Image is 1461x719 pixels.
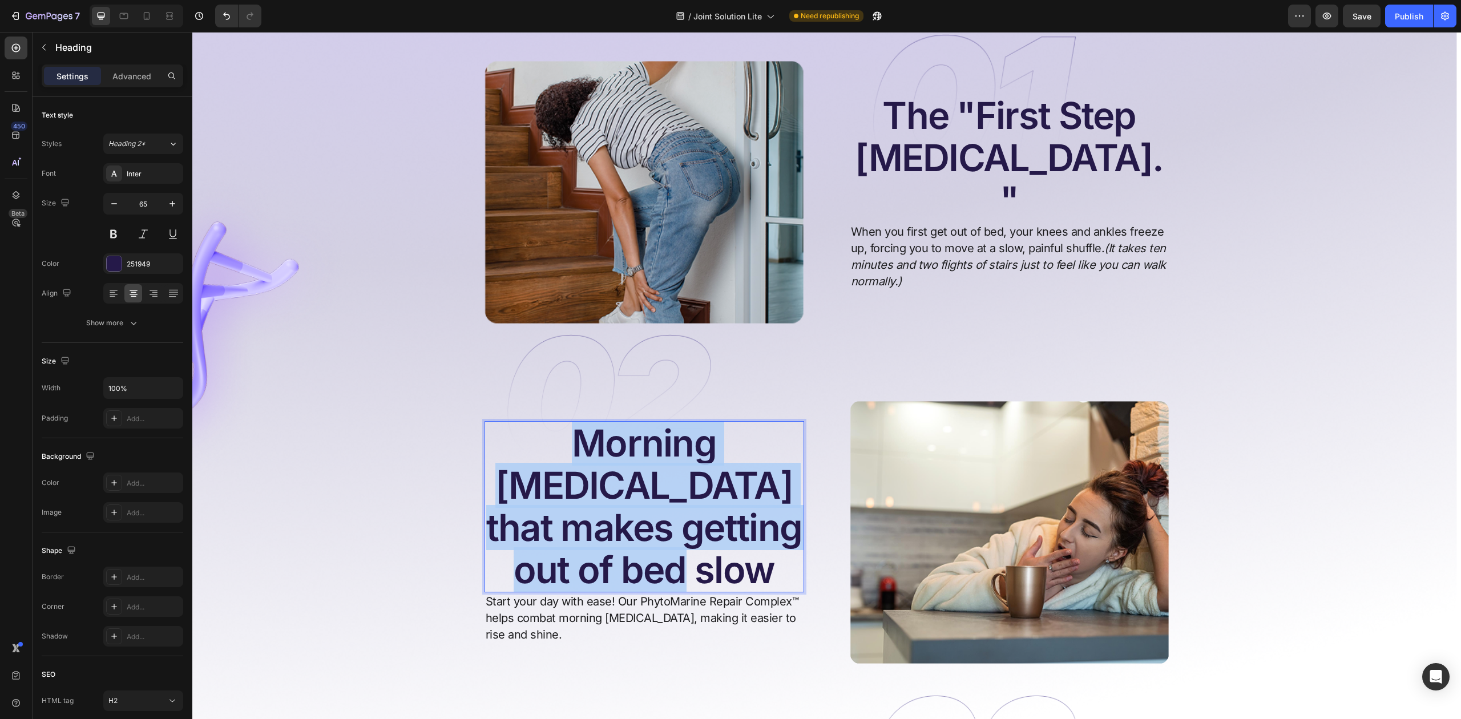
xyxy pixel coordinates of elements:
div: Image [42,507,62,518]
p: Morning [MEDICAL_DATA] that makes getting out of bed slow [293,390,611,559]
div: Color [42,258,59,269]
p: The "First Step [MEDICAL_DATA]." [659,63,976,189]
div: Color [42,478,59,488]
span: / [688,10,691,22]
div: Add... [127,478,180,488]
div: Undo/Redo [215,5,261,27]
div: Border [42,572,64,582]
div: Size [42,354,72,369]
div: Corner [42,601,64,612]
span: H2 [108,696,118,705]
div: Add... [127,508,180,518]
iframe: Design area [192,32,1461,719]
div: Add... [127,632,180,642]
div: Beta [9,209,27,218]
button: H2 [103,690,183,711]
p: When you first get out of bed, your knees and ankles freeze up, forcing you to move at a slow, pa... [659,192,976,258]
div: 251949 [127,259,180,269]
button: Save [1343,5,1381,27]
h2: Rich Text Editor. Editing area: main [292,389,612,560]
span: Joint Solution Lite [693,10,762,22]
div: Show more [86,317,139,329]
button: Heading 2* [103,134,183,154]
p: Settings [56,70,88,82]
div: Rich Text Editor. Editing area: main [657,191,977,259]
div: 450 [11,122,27,131]
p: Heading [55,41,179,54]
div: Font [42,168,56,179]
p: Advanced [112,70,151,82]
div: Background [42,449,97,464]
img: gempages_485437318400836862-1a2579c1-8013-4eac-b296-2bb2952b92a6.png [315,302,519,426]
div: Inter [127,169,180,179]
img: gempages_485437318400836862-e10380ad-8d76-4295-a532-9a0f37da0986.png [657,369,977,632]
div: Text style [42,110,73,120]
div: Shadow [42,631,68,641]
button: Publish [1385,5,1433,27]
div: Align [42,286,74,301]
span: Save [1353,11,1371,21]
div: Add... [127,572,180,583]
div: Width [42,383,60,393]
div: HTML tag [42,696,74,706]
i: (It takes ten minutes and two flights of stairs just to feel like you can walk normally.) [659,209,974,256]
p: Start your day with ease! Our PhytoMarine Repair Complex™ helps combat morning [MEDICAL_DATA], ma... [293,562,611,611]
input: Auto [104,378,183,398]
div: SEO [42,669,55,680]
span: Need republishing [801,11,859,21]
p: 7 [75,9,80,23]
div: Shape [42,543,78,559]
div: Size [42,196,72,211]
div: Add... [127,414,180,424]
div: Padding [42,413,68,423]
div: Add... [127,602,180,612]
button: Show more [42,313,183,333]
button: 7 [5,5,85,27]
span: Heading 2* [108,139,146,149]
h2: Rich Text Editor. Editing area: main [657,62,977,191]
div: Open Intercom Messenger [1422,663,1450,690]
div: Publish [1395,10,1423,22]
div: Styles [42,139,62,149]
